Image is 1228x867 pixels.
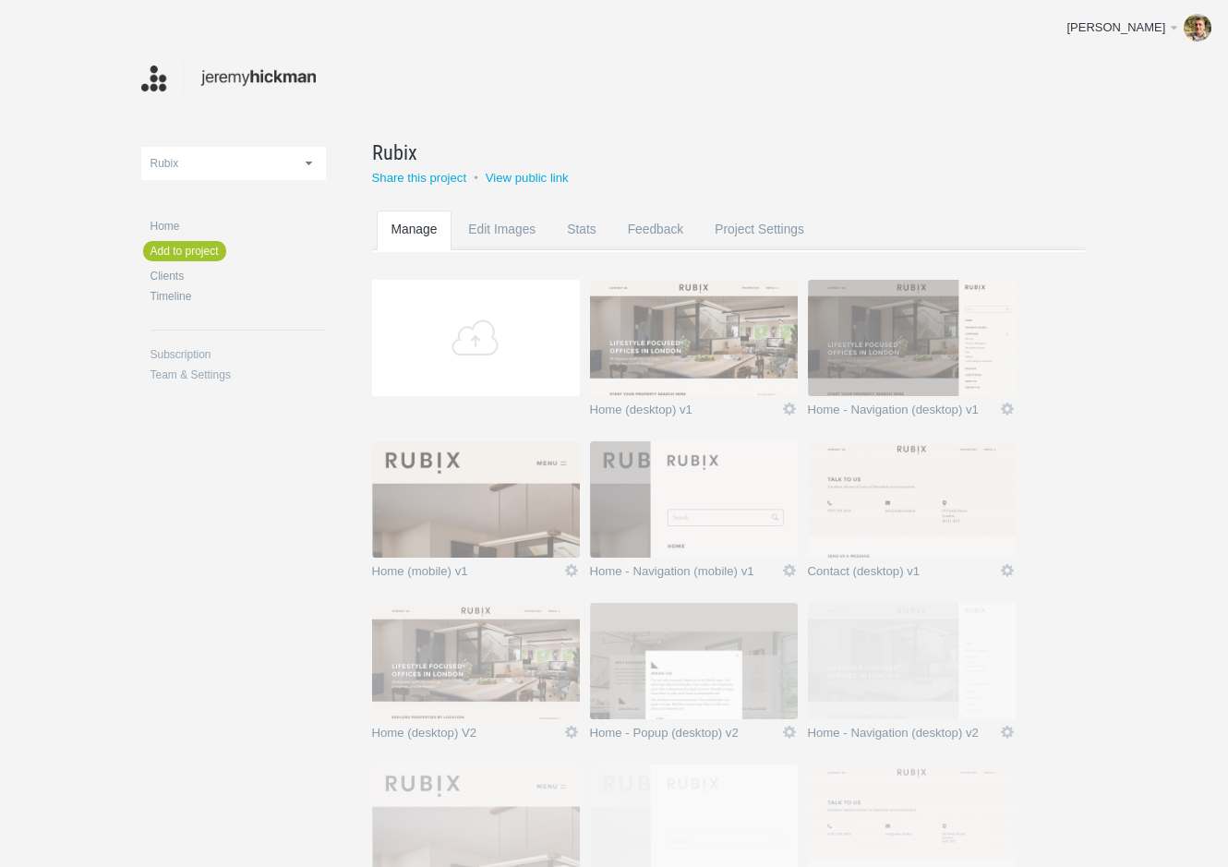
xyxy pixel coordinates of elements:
[808,441,1016,558] img: jeremyhickman_ve3af8_thumb.jpg
[1066,18,1167,37] div: [PERSON_NAME]
[372,565,563,584] a: Home (mobile) v1
[486,171,569,185] a: View public link
[372,138,1051,167] a: Rubix
[590,603,798,719] img: jeremyhickman_i765p9_thumb.jpg
[808,603,1016,719] img: jeremyhickman_qzlksp_v2_thumb.jpg
[552,211,610,283] a: Stats
[372,138,417,167] span: Rubix
[808,565,999,584] a: Contact (desktop) v1
[563,724,580,741] a: Icon
[143,241,226,261] a: Add to project
[613,211,699,283] a: Feedback
[590,280,798,396] img: jeremyhickman_0xh5z0_thumb.jpg
[150,157,179,170] span: Rubix
[150,349,326,360] a: Subscription
[700,211,819,283] a: Project Settings
[999,724,1016,741] a: Icon
[781,724,798,741] a: Icon
[999,562,1016,579] a: Icon
[372,727,563,745] a: Home (desktop) V2
[590,403,781,422] a: Home (desktop) v1
[563,562,580,579] a: Icon
[150,221,326,232] a: Home
[141,60,317,96] img: jeremyhickman-logo_20211012012317.png
[590,565,781,584] a: Home - Navigation (mobile) v1
[590,727,781,745] a: Home - Popup (desktop) v2
[372,171,467,185] a: Share this project
[474,171,478,185] small: •
[372,603,580,719] img: jeremyhickman_zzwz3m_v2_thumb.jpg
[372,280,580,396] a: Add
[150,271,326,282] a: Clients
[808,280,1016,396] img: jeremyhickman_7z3ywu_thumb.jpg
[590,441,798,558] img: jeremyhickman_lik7q5_thumb.jpg
[150,369,326,380] a: Team & Settings
[1053,9,1219,46] a: [PERSON_NAME]
[781,401,798,417] a: Icon
[781,562,798,579] a: Icon
[808,403,999,422] a: Home - Navigation (desktop) v1
[377,211,452,283] a: Manage
[453,211,550,283] a: Edit Images
[808,727,999,745] a: Home - Navigation (desktop) v2
[999,401,1016,417] a: Icon
[150,291,326,302] a: Timeline
[1184,14,1211,42] img: b519333ec108e72885a1c333a6030d69
[372,441,580,558] img: jeremyhickman_gdyvgg_v3_thumb.jpg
